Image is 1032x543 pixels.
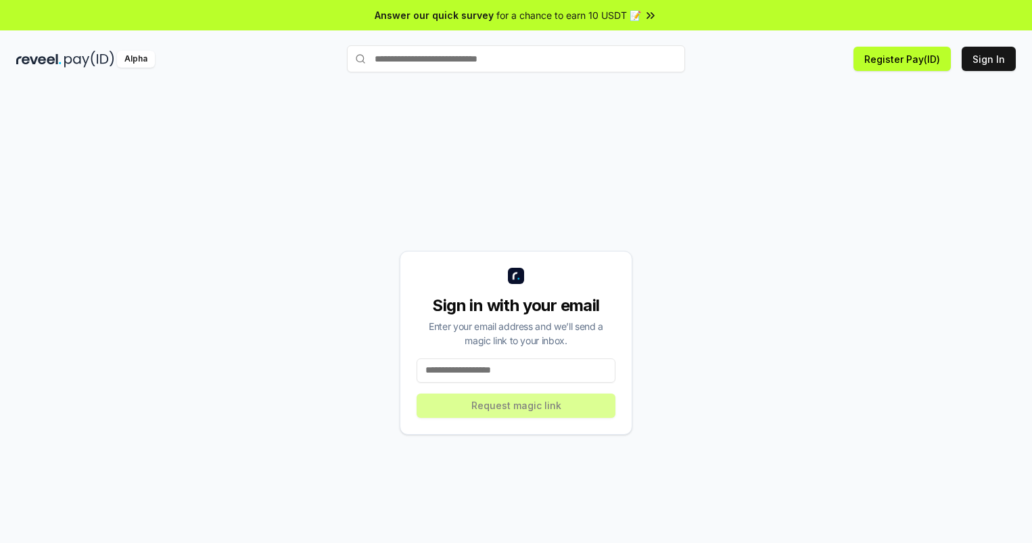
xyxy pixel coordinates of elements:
div: Sign in with your email [417,295,615,316]
div: Alpha [117,51,155,68]
span: Answer our quick survey [375,8,494,22]
img: reveel_dark [16,51,62,68]
button: Register Pay(ID) [853,47,951,71]
img: logo_small [508,268,524,284]
div: Enter your email address and we’ll send a magic link to your inbox. [417,319,615,348]
button: Sign In [962,47,1016,71]
span: for a chance to earn 10 USDT 📝 [496,8,641,22]
img: pay_id [64,51,114,68]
